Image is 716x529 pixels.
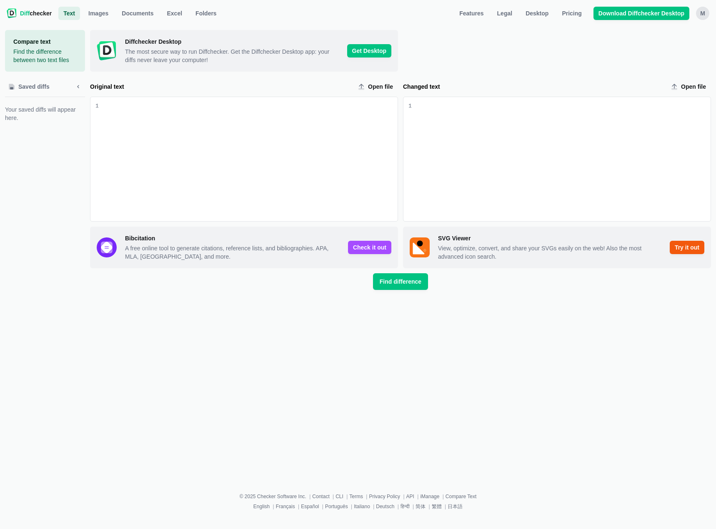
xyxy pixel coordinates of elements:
[679,82,708,91] span: Open file
[125,244,341,261] span: A free online tool to generate citations, reference lists, and bibliographies. APA, MLA, [GEOGRAP...
[496,9,514,17] span: Legal
[412,97,711,221] div: Changed text input
[325,504,348,509] a: Português
[240,492,313,501] li: © 2025 Checker Software Inc.
[403,82,664,91] label: Changed text
[349,494,363,499] a: Terms
[597,9,686,17] span: Download Diffchecker Desktop
[454,7,488,20] a: Features
[401,504,410,509] a: हिन्दी
[90,82,351,91] label: Original text
[420,494,439,499] a: iManage
[560,9,583,17] span: Pricing
[335,494,343,499] a: CLI
[20,10,30,17] span: Diff
[90,30,398,72] a: Diffchecker Desktop iconDiffchecker Desktop The most secure way to run Diffchecker. Get the Diffc...
[87,9,110,17] span: Images
[125,234,341,242] span: Bibcitation
[13,47,77,64] p: Find the difference between two text files
[670,241,704,254] span: Try it out
[354,504,370,509] a: Italiano
[347,44,391,57] span: Get Desktop
[83,7,113,20] a: Images
[458,9,485,17] span: Features
[13,37,77,46] h1: Compare text
[378,277,423,286] span: Find difference
[72,80,85,93] button: Minimize sidebar
[190,7,222,20] button: Folders
[90,227,398,268] a: Bibcitation iconBibcitation A free online tool to generate citations, reference lists, and biblio...
[524,9,550,17] span: Desktop
[557,7,586,20] a: Pricing
[20,9,52,17] span: checker
[312,494,329,499] a: Contact
[58,7,80,20] a: Text
[62,9,77,17] span: Text
[446,494,476,499] a: Compare Text
[492,7,518,20] a: Legal
[276,504,295,509] a: Français
[410,237,430,257] img: SVG Viewer icon
[376,504,394,509] a: Deutsch
[95,102,99,110] div: 1
[125,37,340,46] span: Diffchecker Desktop
[593,7,689,20] a: Download Diffchecker Desktop
[7,8,17,18] img: Diffchecker logo
[521,7,553,20] a: Desktop
[448,504,463,509] a: 日本語
[408,102,412,110] div: 1
[355,80,398,93] label: Original text upload
[403,227,711,268] a: SVG Viewer iconSVG Viewer View, optimize, convert, and share your SVGs easily on the web! Also th...
[7,7,52,20] a: Diffchecker
[348,241,391,254] span: Check it out
[97,41,117,61] img: Diffchecker Desktop icon
[668,80,711,93] label: Changed text upload
[125,47,340,64] span: The most secure way to run Diffchecker. Get the Diffchecker Desktop app: your diffs never leave y...
[162,7,188,20] a: Excel
[301,504,319,509] a: Español
[97,237,117,257] img: Bibcitation icon
[369,494,400,499] a: Privacy Policy
[432,504,442,509] a: 繁體
[696,7,709,20] button: M
[406,494,414,499] a: API
[5,105,85,122] span: Your saved diffs will appear here.
[99,97,398,221] div: Original text input
[438,234,663,242] span: SVG Viewer
[373,273,428,290] button: Find difference
[117,7,158,20] a: Documents
[253,504,270,509] a: English
[366,82,395,91] span: Open file
[416,504,426,509] a: 简体
[165,9,184,17] span: Excel
[194,9,218,17] span: Folders
[120,9,155,17] span: Documents
[17,82,51,91] span: Saved diffs
[438,244,663,261] span: View, optimize, convert, and share your SVGs easily on the web! Also the most advanced icon search.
